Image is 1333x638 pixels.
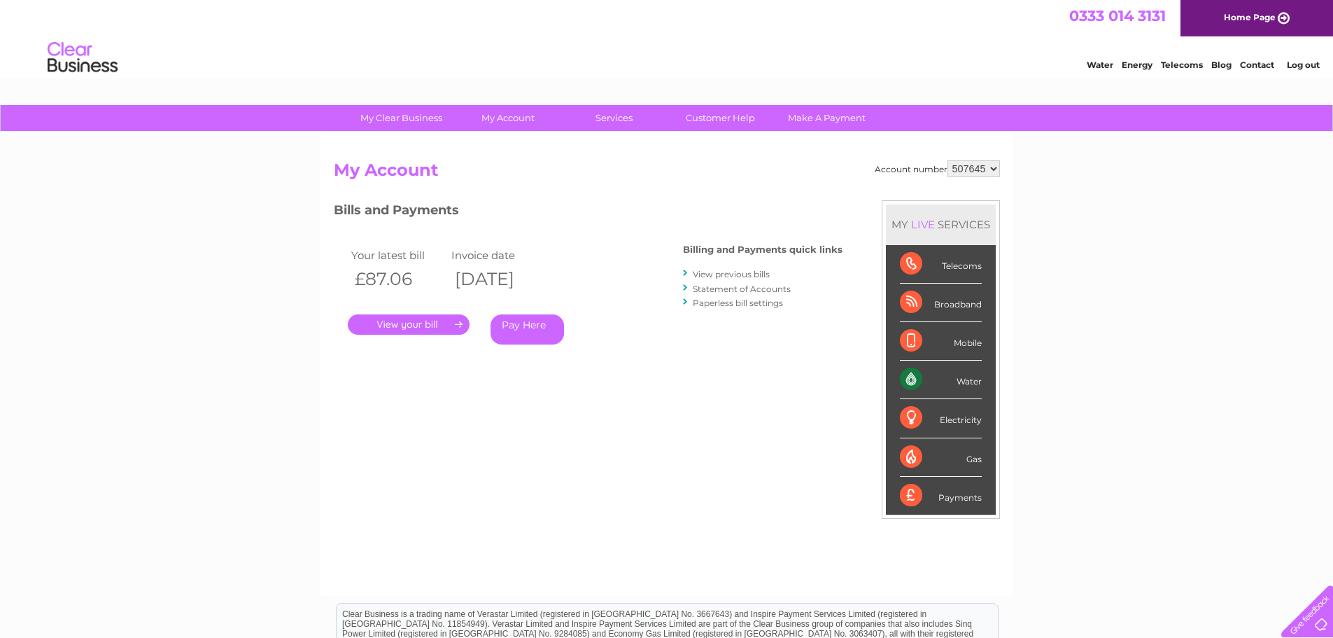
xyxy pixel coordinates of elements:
[448,246,549,265] td: Invoice date
[337,8,998,68] div: Clear Business is a trading name of Verastar Limited (registered in [GEOGRAPHIC_DATA] No. 3667643...
[900,322,982,361] div: Mobile
[1122,60,1152,70] a: Energy
[450,105,565,131] a: My Account
[875,160,1000,177] div: Account number
[900,284,982,322] div: Broadband
[47,36,118,79] img: logo.png
[1161,60,1203,70] a: Telecoms
[348,314,470,335] a: .
[334,160,1000,187] h2: My Account
[886,204,996,244] div: MY SERVICES
[900,361,982,399] div: Water
[1240,60,1274,70] a: Contact
[448,265,549,293] th: [DATE]
[693,269,770,279] a: View previous bills
[900,438,982,477] div: Gas
[693,284,791,294] a: Statement of Accounts
[344,105,459,131] a: My Clear Business
[556,105,672,131] a: Services
[908,218,938,231] div: LIVE
[1069,7,1166,25] a: 0333 014 3131
[491,314,564,345] a: Pay Here
[1211,60,1232,70] a: Blog
[1287,60,1320,70] a: Log out
[693,298,783,308] a: Paperless bill settings
[900,477,982,515] div: Payments
[769,105,884,131] a: Make A Payment
[900,399,982,438] div: Electricity
[348,246,449,265] td: Your latest bill
[334,200,842,225] h3: Bills and Payments
[1087,60,1113,70] a: Water
[348,265,449,293] th: £87.06
[900,245,982,284] div: Telecoms
[683,244,842,255] h4: Billing and Payments quick links
[663,105,778,131] a: Customer Help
